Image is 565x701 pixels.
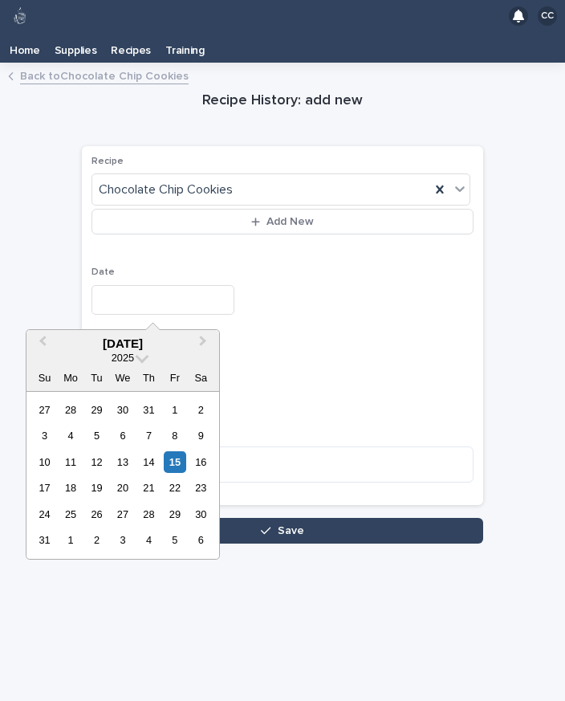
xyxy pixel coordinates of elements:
div: Choose Saturday, September 6th, 2025 [190,529,212,551]
div: Choose Tuesday, September 2nd, 2025 [86,529,108,551]
a: Recipes [104,32,158,63]
span: 2025 [112,352,134,364]
div: Choose Wednesday, August 20th, 2025 [112,477,133,499]
h1: Recipe History: add new [82,92,483,111]
button: Previous Month [28,332,54,357]
div: Choose Thursday, August 28th, 2025 [138,503,160,525]
div: Choose Sunday, August 10th, 2025 [34,451,55,473]
div: Choose Friday, August 22nd, 2025 [164,477,185,499]
div: Choose Friday, August 15th, 2025 [164,451,185,473]
button: Next Month [192,332,217,357]
div: Choose Friday, August 8th, 2025 [164,425,185,446]
div: Choose Thursday, September 4th, 2025 [138,529,160,551]
div: Choose Saturday, August 30th, 2025 [190,503,212,525]
div: CC [538,6,557,26]
div: Choose Friday, August 29th, 2025 [164,503,185,525]
a: Training [158,32,212,63]
a: Back toChocolate Chip Cookies [20,66,189,84]
div: Choose Tuesday, August 5th, 2025 [86,425,108,446]
div: Choose Tuesday, July 29th, 2025 [86,399,108,421]
div: Choose Friday, August 1st, 2025 [164,399,185,421]
div: [DATE] [26,336,219,351]
div: Choose Saturday, August 23rd, 2025 [190,477,212,499]
div: Choose Wednesday, September 3rd, 2025 [112,529,133,551]
div: We [112,367,133,389]
div: Choose Friday, September 5th, 2025 [164,529,185,551]
div: Choose Monday, August 11th, 2025 [59,451,81,473]
img: 80hjoBaRqlyywVK24fQd [10,6,30,26]
span: Add New [266,216,314,227]
div: Choose Thursday, August 14th, 2025 [138,451,160,473]
p: Home [10,32,40,58]
div: month 2025-08 [31,397,213,553]
span: Date [91,267,115,277]
span: Recipe [91,157,124,166]
div: Choose Tuesday, August 26th, 2025 [86,503,108,525]
div: Choose Tuesday, August 19th, 2025 [86,477,108,499]
span: Chocolate Chip Cookies [99,181,233,198]
div: Choose Monday, July 28th, 2025 [59,399,81,421]
div: Choose Monday, August 25th, 2025 [59,503,81,525]
div: Choose Thursday, August 7th, 2025 [138,425,160,446]
div: Sa [190,367,212,389]
div: Mo [59,367,81,389]
a: Home [2,32,47,63]
div: Choose Wednesday, August 27th, 2025 [112,503,133,525]
p: Supplies [55,32,97,58]
div: Choose Monday, August 18th, 2025 [59,477,81,499]
div: Choose Saturday, August 2nd, 2025 [190,399,212,421]
span: Save [278,525,304,536]
div: Choose Saturday, August 16th, 2025 [190,451,212,473]
div: Choose Wednesday, August 13th, 2025 [112,451,133,473]
div: Choose Sunday, July 27th, 2025 [34,399,55,421]
div: Choose Wednesday, July 30th, 2025 [112,399,133,421]
div: Choose Saturday, August 9th, 2025 [190,425,212,446]
div: Choose Thursday, August 21st, 2025 [138,477,160,499]
button: Save [82,518,483,544]
div: Choose Thursday, July 31st, 2025 [138,399,160,421]
div: Choose Sunday, August 31st, 2025 [34,529,55,551]
p: Recipes [111,32,151,58]
div: Choose Sunday, August 17th, 2025 [34,477,55,499]
div: Choose Sunday, August 3rd, 2025 [34,425,55,446]
div: Choose Monday, August 4th, 2025 [59,425,81,446]
div: Choose Wednesday, August 6th, 2025 [112,425,133,446]
div: Fr [164,367,185,389]
div: Choose Monday, September 1st, 2025 [59,529,81,551]
div: Tu [86,367,108,389]
div: Th [138,367,160,389]
div: Su [34,367,55,389]
p: Training [165,32,205,58]
div: Choose Sunday, August 24th, 2025 [34,503,55,525]
div: Choose Tuesday, August 12th, 2025 [86,451,108,473]
a: Supplies [47,32,104,63]
button: Add New [91,209,474,234]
